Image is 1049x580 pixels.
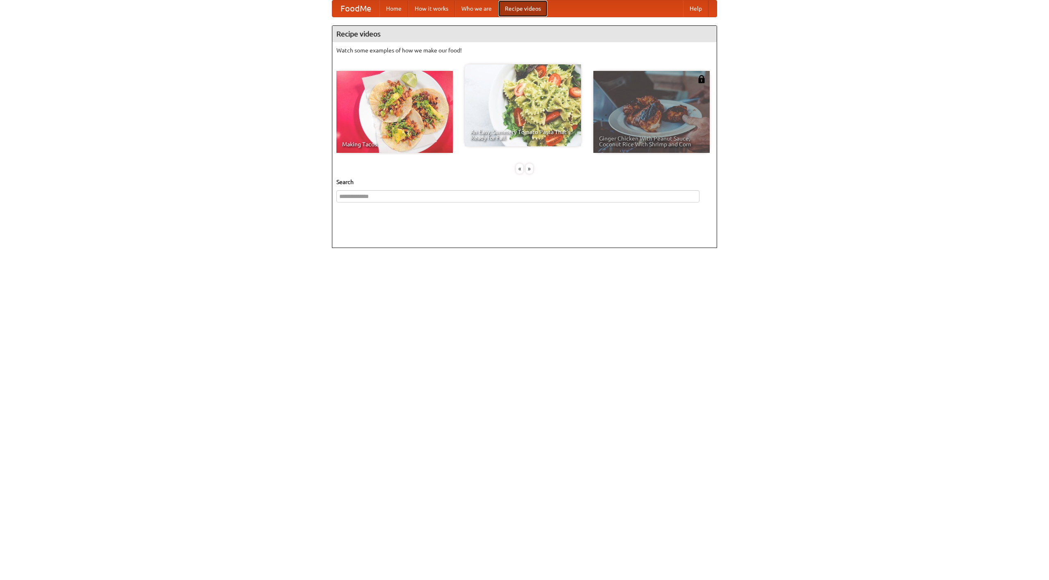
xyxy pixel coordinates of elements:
span: Making Tacos [342,141,447,147]
a: Home [379,0,408,17]
a: An Easy, Summery Tomato Pasta That's Ready for Fall [465,64,581,146]
a: Recipe videos [498,0,547,17]
div: « [516,164,523,174]
a: Who we are [455,0,498,17]
div: » [526,164,533,174]
img: 483408.png [697,75,706,83]
a: Making Tacos [336,71,453,153]
a: How it works [408,0,455,17]
a: Help [683,0,708,17]
a: FoodMe [332,0,379,17]
h5: Search [336,178,713,186]
h4: Recipe videos [332,26,717,42]
span: An Easy, Summery Tomato Pasta That's Ready for Fall [470,129,575,141]
p: Watch some examples of how we make our food! [336,46,713,55]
